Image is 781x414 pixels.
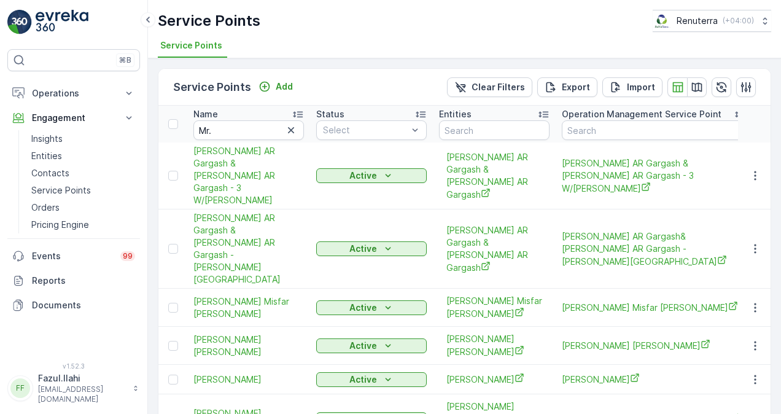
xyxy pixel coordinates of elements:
[31,219,89,231] p: Pricing Engine
[193,145,304,206] span: [PERSON_NAME] AR Gargash & [PERSON_NAME] AR Gargash - 3 W/[PERSON_NAME]
[26,147,140,165] a: Entities
[26,130,140,147] a: Insights
[168,341,178,351] div: Toggle Row Selected
[38,372,126,385] p: Fazul.Ilahi
[316,108,344,120] p: Status
[38,385,126,404] p: [EMAIL_ADDRESS][DOMAIN_NAME]
[562,373,746,386] span: [PERSON_NAME]
[7,293,140,318] a: Documents
[447,77,532,97] button: Clear Filters
[31,133,63,145] p: Insights
[168,171,178,181] div: Toggle Row Selected
[36,10,88,34] img: logo_light-DOdMpM7g.png
[193,334,304,358] a: Mr. Essa Mubarak Mansoori
[537,77,597,97] button: Export
[562,339,746,352] a: Mr. Essa Mubarak Mansoori
[653,10,771,32] button: Renuterra(+04:00)
[627,81,655,93] p: Import
[562,339,746,352] span: [PERSON_NAME] [PERSON_NAME]
[7,10,32,34] img: logo
[446,295,542,320] span: [PERSON_NAME] Misfar [PERSON_NAME]
[562,120,746,140] input: Search
[439,108,472,120] p: Entities
[316,372,427,387] button: Active
[446,333,542,358] a: Mr. Essa Mubarak Mansoori
[316,300,427,315] button: Active
[316,168,427,183] button: Active
[32,275,135,287] p: Reports
[193,373,304,386] span: [PERSON_NAME]
[323,124,408,136] p: Select
[10,378,30,398] div: FF
[562,230,746,268] a: Mr.Hussain AR Gargash& Nabil AR Gargash - Mushraf Building
[349,373,377,386] p: Active
[276,80,293,93] p: Add
[254,79,298,94] button: Add
[173,79,251,96] p: Service Points
[160,39,222,52] span: Service Points
[316,338,427,353] button: Active
[562,230,746,268] span: [PERSON_NAME] AR Gargash& [PERSON_NAME] AR Gargash - [PERSON_NAME][GEOGRAPHIC_DATA]
[7,244,140,268] a: Events99
[562,373,746,386] a: Mr. Saif Atiq
[562,108,721,120] p: Operation Management Service Point
[31,184,91,197] p: Service Points
[562,157,746,195] a: Mr.Hussain AR Gargash & Nabil AR Gargash - 3 W/H Garhoud
[446,373,542,386] a: Mr. Saif Atiq
[32,112,115,124] p: Engagement
[653,14,672,28] img: Screenshot_2024-07-26_at_13.33.01.png
[7,81,140,106] button: Operations
[193,295,304,320] span: [PERSON_NAME] Misfar [PERSON_NAME]
[123,251,133,261] p: 99
[26,199,140,216] a: Orders
[31,201,60,214] p: Orders
[446,295,542,320] a: Mr. Ghanim Misfar Mansoori
[31,150,62,162] p: Entities
[168,375,178,385] div: Toggle Row Selected
[32,299,135,311] p: Documents
[32,87,115,100] p: Operations
[26,165,140,182] a: Contacts
[562,301,746,314] a: Mr. Ghanim Misfar Mansoori
[677,15,718,27] p: Renuterra
[7,106,140,130] button: Engagement
[26,216,140,233] a: Pricing Engine
[562,81,590,93] p: Export
[446,333,542,358] span: [PERSON_NAME] [PERSON_NAME]
[562,301,746,314] span: [PERSON_NAME] Misfar [PERSON_NAME]
[446,373,542,386] span: [PERSON_NAME]
[193,212,304,286] a: Mr. Hussain AR Gargash & Nabil AR Gargash - Mushraf Building
[31,167,69,179] p: Contacts
[32,250,113,262] p: Events
[446,151,542,201] span: [PERSON_NAME] AR Gargash & [PERSON_NAME] AR Gargash
[193,295,304,320] a: Mr. Ghanim Misfar Mansoori
[193,334,304,358] span: [PERSON_NAME] [PERSON_NAME]
[439,120,550,140] input: Search
[446,151,542,201] a: Mr. Hussain AR Gargash & Nabil AR Gargash
[349,243,377,255] p: Active
[472,81,525,93] p: Clear Filters
[119,55,131,65] p: ⌘B
[349,170,377,182] p: Active
[316,241,427,256] button: Active
[193,212,304,286] span: [PERSON_NAME] AR Gargash & [PERSON_NAME] AR Gargash - [PERSON_NAME][GEOGRAPHIC_DATA]
[446,224,542,274] a: Mr. Hussain AR Gargash & Nabil AR Gargash
[602,77,662,97] button: Import
[193,145,304,206] a: Mr. Hussain AR Gargash & Nabil AR Gargash - 3 W/H Garhoud
[723,16,754,26] p: ( +04:00 )
[168,303,178,313] div: Toggle Row Selected
[446,224,542,274] span: [PERSON_NAME] AR Gargash & [PERSON_NAME] AR Gargash
[562,157,746,195] span: [PERSON_NAME] AR Gargash & [PERSON_NAME] AR Gargash - 3 W/[PERSON_NAME]
[7,372,140,404] button: FFFazul.Ilahi[EMAIL_ADDRESS][DOMAIN_NAME]
[193,120,304,140] input: Search
[26,182,140,199] a: Service Points
[7,362,140,370] span: v 1.52.3
[193,373,304,386] a: Mr. Saif Atiq
[349,340,377,352] p: Active
[193,108,218,120] p: Name
[7,268,140,293] a: Reports
[168,244,178,254] div: Toggle Row Selected
[349,302,377,314] p: Active
[158,11,260,31] p: Service Points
